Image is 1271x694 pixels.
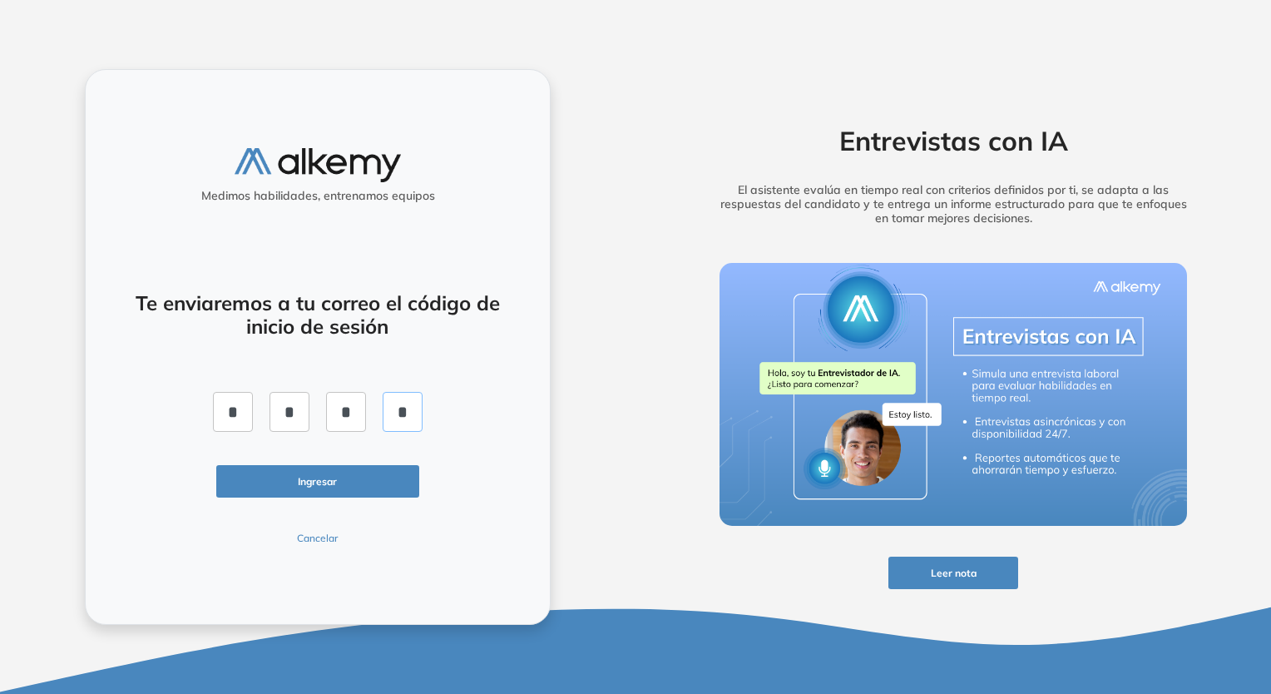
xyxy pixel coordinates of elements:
h5: Medimos habilidades, entrenamos equipos [92,189,543,203]
img: img-more-info [720,263,1187,526]
h5: El asistente evalúa en tiempo real con criterios definidos por ti, se adapta a las respuestas del... [694,183,1213,225]
button: Cancelar [216,531,419,546]
img: logo-alkemy [235,148,401,182]
button: Leer nota [888,557,1018,589]
h4: Te enviaremos a tu correo el código de inicio de sesión [130,291,506,340]
h2: Entrevistas con IA [694,125,1213,156]
button: Ingresar [216,465,419,498]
